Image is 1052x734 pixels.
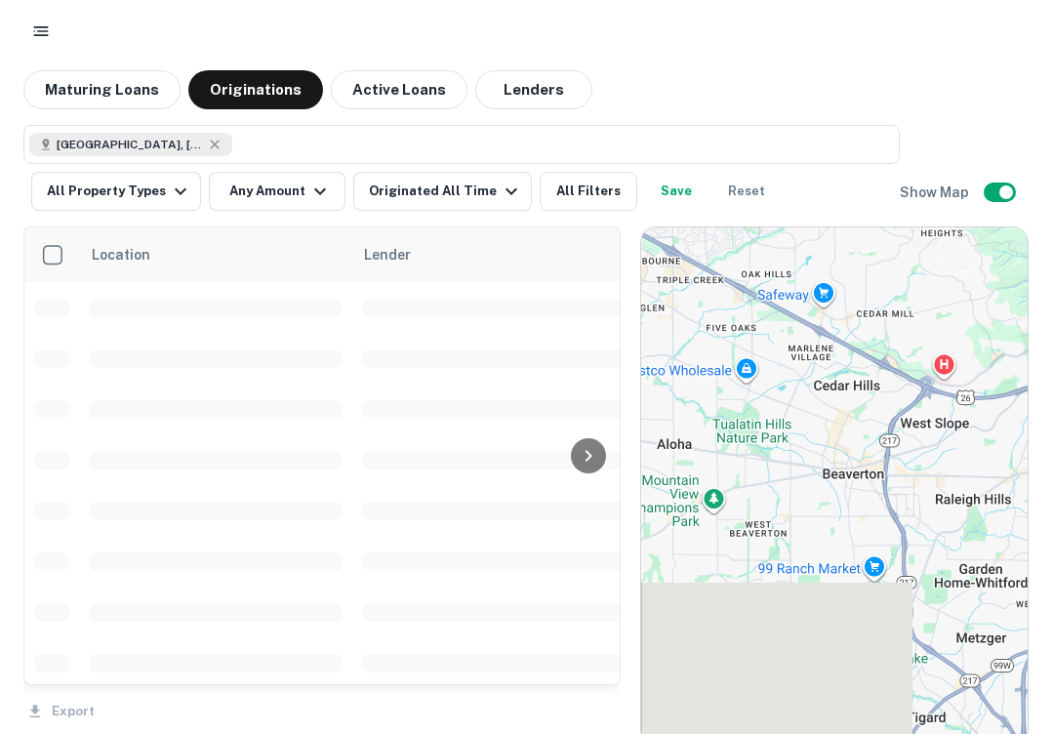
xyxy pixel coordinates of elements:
th: Location [79,227,352,282]
button: Save your search to get updates of matches that match your search criteria. [645,172,708,211]
span: [GEOGRAPHIC_DATA], [GEOGRAPHIC_DATA], [GEOGRAPHIC_DATA] [57,136,203,153]
button: Active Loans [331,70,467,109]
h6: Show Map [900,182,972,203]
button: All Filters [540,172,637,211]
div: Originated All Time [369,180,523,203]
span: Lender [364,243,411,266]
button: Maturing Loans [23,70,181,109]
button: Lenders [475,70,592,109]
button: Reset [715,172,778,211]
button: All Property Types [31,172,201,211]
th: Lender [352,227,665,282]
span: Location [91,243,176,266]
iframe: Chat Widget [954,578,1052,672]
button: Originated All Time [353,172,532,211]
button: Any Amount [209,172,345,211]
button: Originations [188,70,323,109]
